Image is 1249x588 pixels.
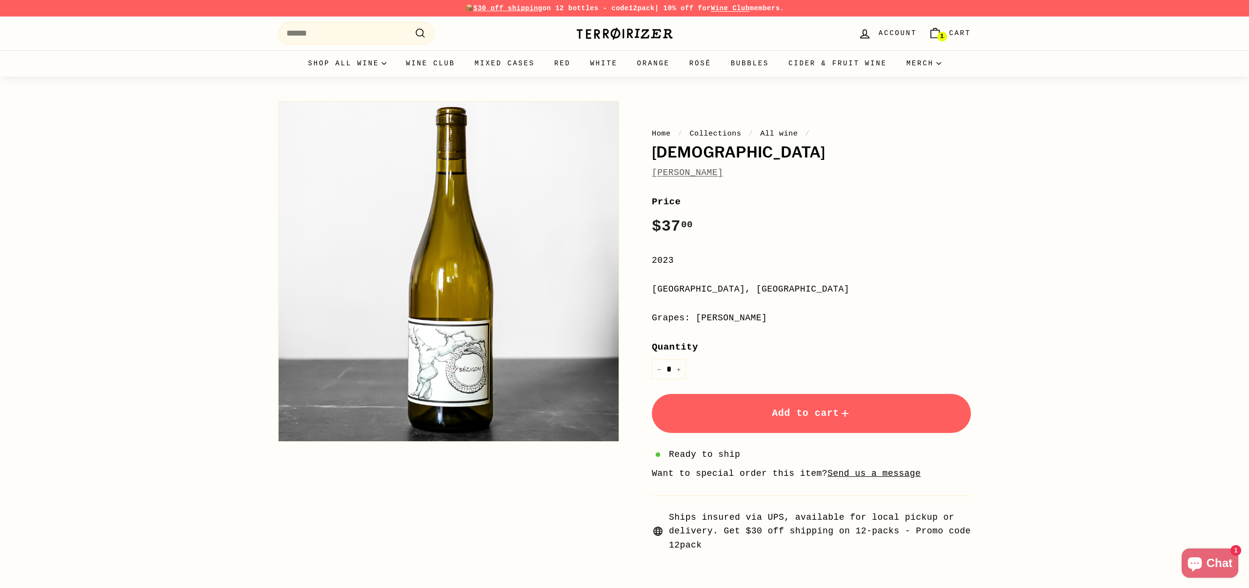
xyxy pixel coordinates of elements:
[259,50,990,77] div: Primary
[652,168,723,177] a: [PERSON_NAME]
[669,448,740,462] span: Ready to ship
[652,144,971,161] h1: [DEMOGRAPHIC_DATA]
[680,50,721,77] a: Rosé
[652,217,693,235] span: $37
[669,510,971,552] span: Ships insured via UPS, available for local pickup or delivery. Get $30 off shipping on 12-packs -...
[298,50,396,77] summary: Shop all wine
[652,467,971,481] li: Want to special order this item?
[803,129,812,138] span: /
[652,195,971,209] label: Price
[652,359,666,379] button: Reduce item quantity by one
[652,254,971,268] div: 2023
[1179,549,1241,580] inbox-online-store-chat: Shopify online store chat
[465,50,544,77] a: Mixed Cases
[278,3,971,14] p: 📦 on 12 bottles - code | 10% off for members.
[629,4,655,12] strong: 12pack
[827,469,921,478] a: Send us a message
[711,4,750,12] a: Wine Club
[652,394,971,433] button: Add to cart
[652,311,971,325] div: Grapes: [PERSON_NAME]
[721,50,779,77] a: Bubbles
[652,129,671,138] a: Home
[671,359,686,379] button: Increase item quantity by one
[772,408,851,419] span: Add to cart
[760,129,798,138] a: All wine
[627,50,680,77] a: Orange
[897,50,951,77] summary: Merch
[879,28,917,39] span: Account
[746,129,756,138] span: /
[681,219,693,230] sup: 00
[923,19,977,48] a: Cart
[689,129,741,138] a: Collections
[581,50,627,77] a: White
[473,4,543,12] span: $30 off shipping
[652,282,971,296] div: [GEOGRAPHIC_DATA], [GEOGRAPHIC_DATA]
[940,33,944,40] span: 1
[779,50,897,77] a: Cider & Fruit Wine
[852,19,923,48] a: Account
[949,28,971,39] span: Cart
[652,128,971,139] nav: breadcrumbs
[675,129,685,138] span: /
[652,359,686,379] input: quantity
[544,50,581,77] a: Red
[652,340,971,354] label: Quantity
[396,50,465,77] a: Wine Club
